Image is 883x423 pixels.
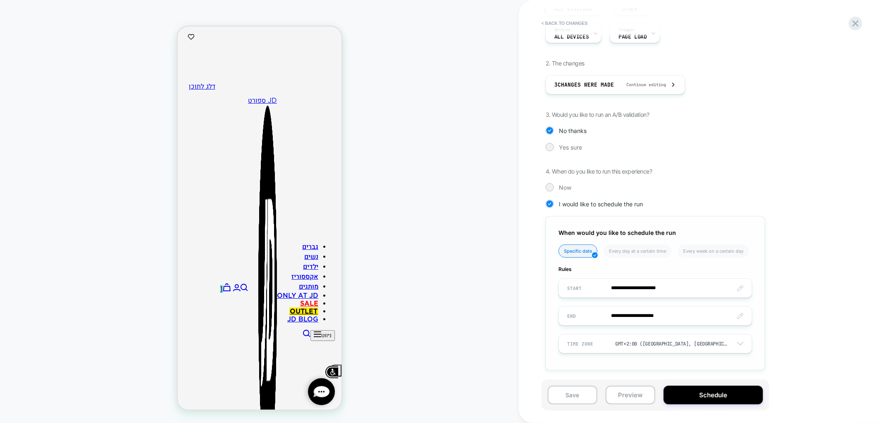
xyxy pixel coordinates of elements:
span: Page Load [618,34,647,40]
div: GMT+2:00 ([GEOGRAPHIC_DATA], [GEOGRAPHIC_DATA], [GEOGRAPHIC_DATA]) [616,341,728,347]
a: נשים [127,226,141,234]
img: down [737,342,743,346]
li: Every day at a certain time [604,244,671,258]
a: ילדים [125,236,141,244]
span: Now [559,184,571,191]
a: JD BLOG [110,289,141,297]
a: מותגים [121,256,141,264]
span: ניווט [144,305,154,312]
span: 2. The changes [546,60,585,67]
span: JD ספורט [70,70,99,78]
a: OUTLET [112,281,141,289]
span: Trigger [618,27,635,33]
button: ניווט [133,304,157,314]
a: חיפוש [63,259,70,266]
a: התחבר [55,259,63,266]
button: Schedule [664,386,763,404]
a: חיפוש [125,305,133,312]
button: Preview [606,386,655,404]
button: צ'אט [130,352,157,379]
a: עגלה [43,259,53,266]
a: אקססוריז [114,246,141,254]
span: 3. Would you like to run an A/B validation? [546,111,649,118]
li: Every week on a certain day [678,244,749,258]
span: OTHER [622,6,638,12]
a: גברים [125,216,141,224]
a: ONLY AT JD [99,265,141,273]
span: Devices [554,27,570,33]
span: When would you like to schedule the run [558,229,676,236]
span: Continue editing [618,82,666,87]
span: I would like to schedule the run [559,201,643,208]
span: ALL DEVICES [554,34,589,40]
button: Save [548,386,597,404]
button: < Back to changes [537,17,592,30]
span: No thanks [559,127,587,134]
span: Rules [558,266,752,272]
span: 3 Changes were made [554,81,614,88]
a: דלג לתוכן [11,56,38,64]
span: Yes sure [559,144,582,151]
span: All Visitors [554,6,592,12]
li: Specific date [558,244,597,258]
span: 4. When do you like to run this experience? [546,168,652,175]
a: SALE [123,273,141,281]
cart-count: 1 [43,259,45,266]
